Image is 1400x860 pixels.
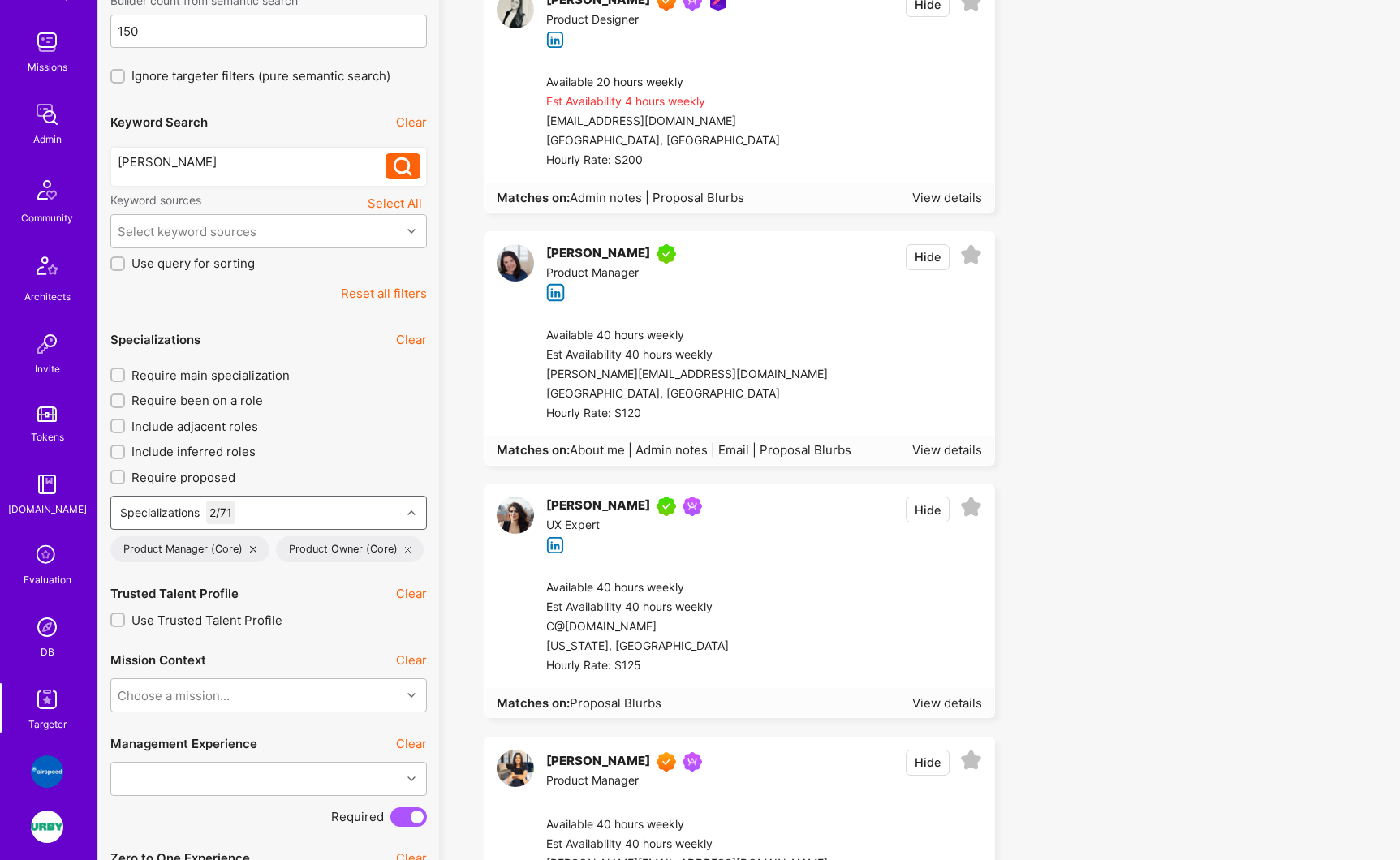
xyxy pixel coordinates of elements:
[131,392,263,409] span: Require been on a role
[110,536,269,562] div: Product Manager (Core)
[546,536,565,555] i: icon linkedIn
[546,835,828,854] div: Est Availability 40 hours weekly
[110,585,239,602] div: Trusted Talent Profile
[21,209,73,226] div: Community
[546,385,828,404] div: [GEOGRAPHIC_DATA], [GEOGRAPHIC_DATA]
[546,244,650,264] div: [PERSON_NAME]
[33,131,62,148] div: Admin
[28,58,67,75] div: Missions
[497,695,570,711] strong: Matches on:
[31,328,63,360] img: Invite
[250,546,256,553] i: icon Close
[407,691,416,699] i: icon Chevron
[497,497,534,554] a: User Avatar
[683,497,702,516] img: Been on Mission
[363,192,427,214] button: Select All
[118,153,386,170] div: [PERSON_NAME]
[31,428,64,445] div: Tokens
[546,637,764,656] div: [US_STATE], [GEOGRAPHIC_DATA]
[31,468,63,501] img: guide book
[657,244,676,264] img: A.Teamer in Residence
[118,223,256,240] div: Select keyword sources
[546,365,828,385] div: [PERSON_NAME][EMAIL_ADDRESS][DOMAIN_NAME]
[912,189,982,206] div: View details
[24,288,71,305] div: Architects
[276,536,424,562] div: Product Owner (Core)
[131,255,255,272] span: Use query for sorting
[341,285,427,302] button: Reset all filters
[497,497,534,534] img: User Avatar
[657,752,676,772] img: Exceptional A.Teamer
[396,651,427,669] button: Clear
[960,244,982,266] i: icon EmptyStar
[546,404,828,424] div: Hourly Rate: $120
[8,501,87,518] div: [DOMAIN_NAME]
[37,406,57,422] img: tokens
[546,752,650,772] div: [PERSON_NAME]
[35,360,60,377] div: Invite
[110,331,200,348] div: Specializations
[546,131,780,151] div: [GEOGRAPHIC_DATA], [GEOGRAPHIC_DATA]
[546,73,780,92] div: Available 20 hours weekly
[27,811,67,843] a: Urby: Booking & Website redesign
[497,190,570,205] strong: Matches on:
[546,617,764,637] div: C@[DOMAIN_NAME]
[31,683,63,716] img: Skill Targeter
[131,469,235,486] span: Require proposed
[497,442,570,458] strong: Matches on:
[31,611,63,643] img: Admin Search
[546,598,764,617] div: Est Availability 40 hours weekly
[546,578,764,598] div: Available 40 hours weekly
[206,501,235,524] div: 2 / 71
[407,775,416,783] i: icon Chevron
[906,750,950,776] button: Hide
[131,443,256,460] span: Include inferred roles
[110,192,201,208] label: Keyword sources
[28,170,67,209] img: Community
[906,497,950,522] button: Hide
[497,244,534,282] img: User Avatar
[657,497,676,516] img: A.Teamer in Residence
[394,157,412,176] i: icon Search
[546,11,728,30] div: Product Designer
[28,249,67,288] img: Architects
[570,442,851,458] span: About me | Admin notes | Email | Proposal Blurbs
[960,750,982,772] i: icon EmptyStar
[396,114,427,131] button: Clear
[28,716,67,733] div: Targeter
[120,504,200,521] div: Specializations
[118,686,230,703] div: Choose a mission...
[331,808,384,825] span: Required
[131,67,390,84] span: Ignore targeter filters (pure semantic search)
[31,26,63,58] img: teamwork
[27,755,67,788] a: Airspeed: A platform to help employees feel more connected and celebrated
[407,509,416,517] i: icon Chevron
[41,643,54,660] div: DB
[546,92,780,112] div: Est Availability 4 hours weekly
[546,326,828,346] div: Available 40 hours weekly
[570,695,661,711] span: Proposal Blurbs
[24,571,71,588] div: Evaluation
[546,656,764,676] div: Hourly Rate: $125
[546,516,709,535] div: UX Expert
[546,264,683,283] div: Product Manager
[546,112,780,131] div: [EMAIL_ADDRESS][DOMAIN_NAME]
[131,418,258,435] span: Include adjacent roles
[31,98,63,131] img: admin teamwork
[546,151,780,170] div: Hourly Rate: $200
[546,346,828,365] div: Est Availability 40 hours weekly
[110,114,208,131] div: Keyword Search
[110,735,257,752] div: Management Experience
[131,612,282,629] span: Use Trusted Talent Profile
[912,441,982,458] div: View details
[407,227,416,235] i: icon Chevron
[683,752,702,772] img: Been on Mission
[546,497,650,516] div: [PERSON_NAME]
[546,772,709,791] div: Product Manager
[546,283,565,302] i: icon linkedIn
[912,694,982,712] div: View details
[497,750,534,791] a: User Avatar
[570,190,744,205] span: Admin notes | Proposal Blurbs
[131,367,290,384] span: Require main specialization
[110,651,206,669] div: Mission Context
